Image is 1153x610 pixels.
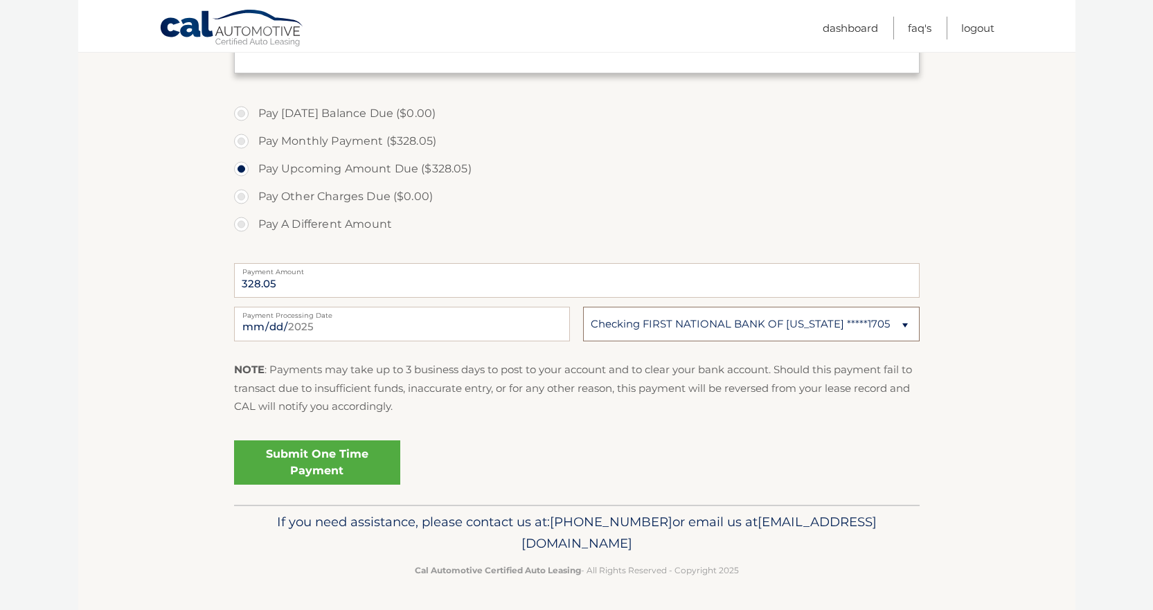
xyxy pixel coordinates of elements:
input: Payment Amount [234,263,920,298]
strong: NOTE [234,363,265,376]
span: [PHONE_NUMBER] [550,514,672,530]
label: Payment Processing Date [234,307,570,318]
p: : Payments may take up to 3 business days to post to your account and to clear your bank account.... [234,361,920,415]
a: Submit One Time Payment [234,440,400,485]
label: Payment Amount [234,263,920,274]
strong: Cal Automotive Certified Auto Leasing [415,565,581,575]
a: Dashboard [823,17,878,39]
label: Pay [DATE] Balance Due ($0.00) [234,100,920,127]
a: FAQ's [908,17,931,39]
label: Pay Other Charges Due ($0.00) [234,183,920,210]
a: Cal Automotive [159,9,305,49]
a: Logout [961,17,994,39]
p: If you need assistance, please contact us at: or email us at [243,511,911,555]
input: Payment Date [234,307,570,341]
p: - All Rights Reserved - Copyright 2025 [243,563,911,577]
label: Pay Upcoming Amount Due ($328.05) [234,155,920,183]
label: Pay A Different Amount [234,210,920,238]
label: Pay Monthly Payment ($328.05) [234,127,920,155]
